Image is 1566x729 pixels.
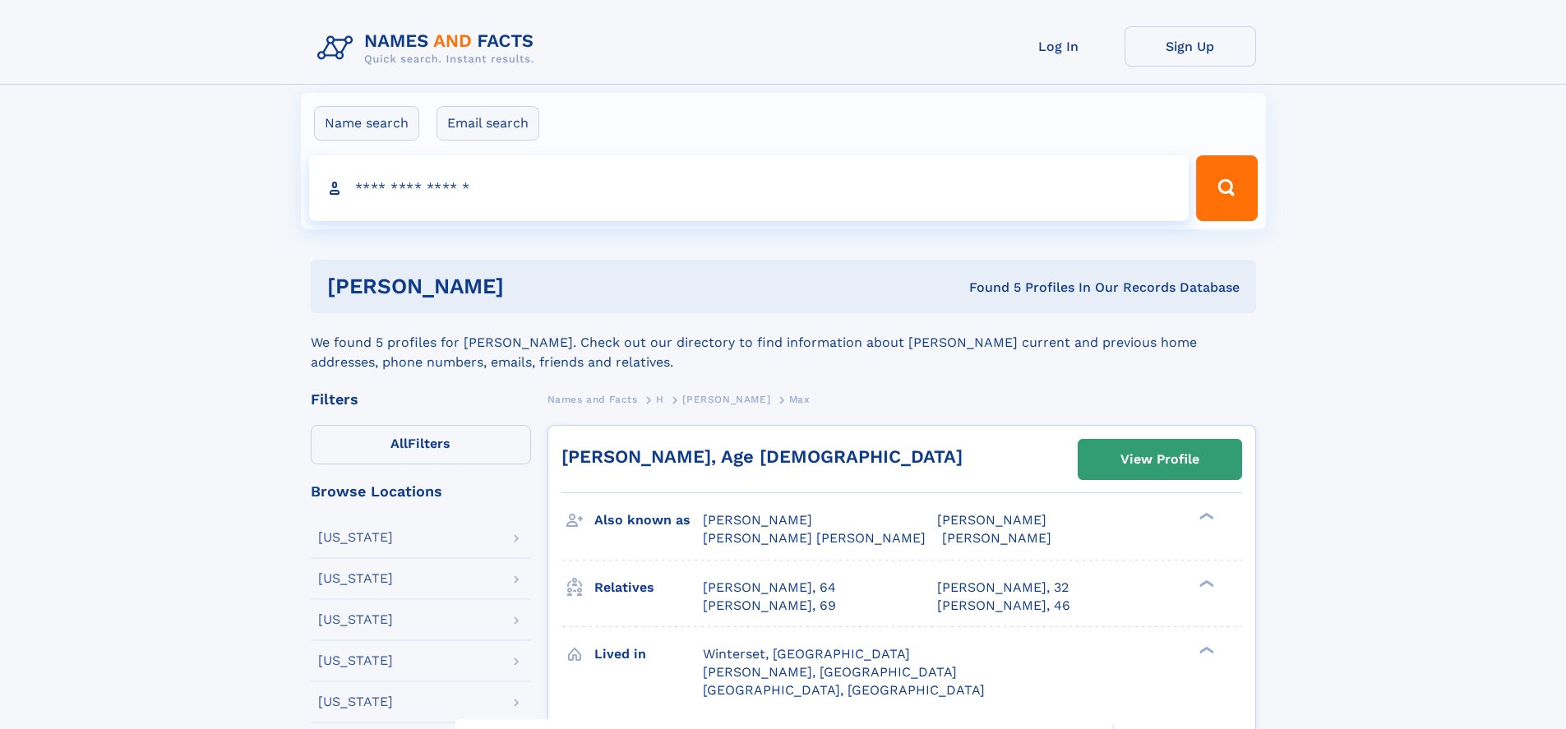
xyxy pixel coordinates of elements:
[1195,511,1215,522] div: ❯
[309,155,1190,221] input: search input
[1120,441,1199,478] div: View Profile
[703,579,836,597] a: [PERSON_NAME], 64
[318,613,393,626] div: [US_STATE]
[703,597,836,615] a: [PERSON_NAME], 69
[703,530,926,546] span: [PERSON_NAME] [PERSON_NAME]
[937,597,1070,615] a: [PERSON_NAME], 46
[703,664,957,680] span: [PERSON_NAME], [GEOGRAPHIC_DATA]
[311,425,531,464] label: Filters
[703,646,910,662] span: Winterset, [GEOGRAPHIC_DATA]
[311,313,1256,372] div: We found 5 profiles for [PERSON_NAME]. Check out our directory to find information about [PERSON_...
[937,579,1069,597] a: [PERSON_NAME], 32
[942,530,1051,546] span: [PERSON_NAME]
[311,392,531,407] div: Filters
[437,106,539,141] label: Email search
[993,26,1125,67] a: Log In
[682,389,770,409] a: [PERSON_NAME]
[318,654,393,667] div: [US_STATE]
[594,506,703,534] h3: Also known as
[327,276,737,297] h1: [PERSON_NAME]
[561,446,963,467] a: [PERSON_NAME], Age [DEMOGRAPHIC_DATA]
[1195,578,1215,588] div: ❯
[737,279,1240,297] div: Found 5 Profiles In Our Records Database
[656,389,664,409] a: H
[547,389,638,409] a: Names and Facts
[318,531,393,544] div: [US_STATE]
[682,394,770,405] span: [PERSON_NAME]
[1079,440,1241,479] a: View Profile
[656,394,664,405] span: H
[314,106,419,141] label: Name search
[311,484,531,499] div: Browse Locations
[594,640,703,668] h3: Lived in
[1196,155,1257,221] button: Search Button
[594,574,703,602] h3: Relatives
[703,682,985,698] span: [GEOGRAPHIC_DATA], [GEOGRAPHIC_DATA]
[318,695,393,708] div: [US_STATE]
[390,436,408,451] span: All
[1195,644,1215,655] div: ❯
[703,512,812,528] span: [PERSON_NAME]
[318,572,393,585] div: [US_STATE]
[1125,26,1256,67] a: Sign Up
[311,26,547,71] img: Logo Names and Facts
[789,394,811,405] span: Max
[937,512,1046,528] span: [PERSON_NAME]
